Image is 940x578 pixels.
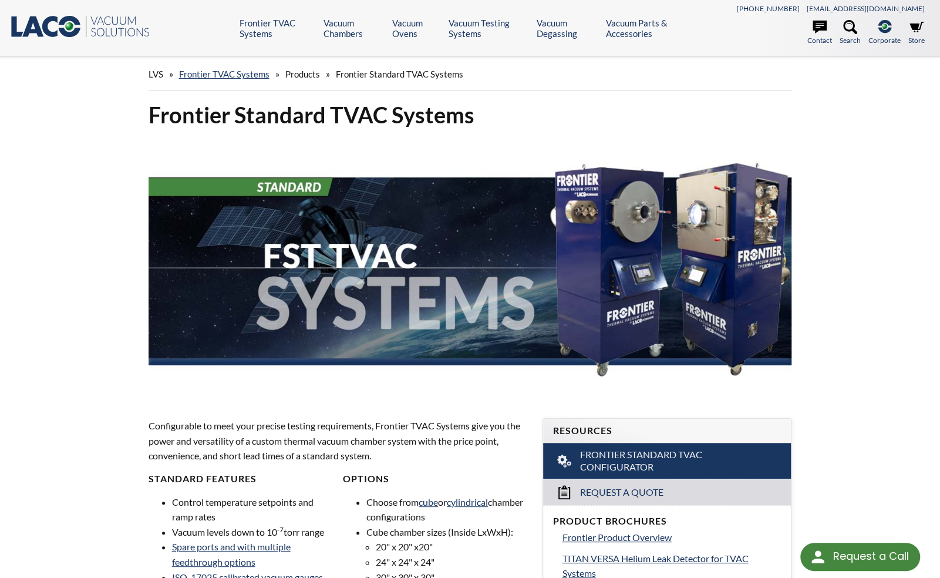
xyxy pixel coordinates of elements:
[149,139,792,396] img: FST TVAC Systems header
[149,473,334,485] h4: Standard Features
[807,4,925,13] a: [EMAIL_ADDRESS][DOMAIN_NAME]
[343,473,528,485] h4: Options
[392,18,440,39] a: Vacuum Ovens
[149,58,792,91] div: » » »
[552,515,781,527] h4: Product Brochures
[376,555,528,570] li: 24" x 24" x 24"
[277,525,284,534] sup: -7
[447,496,488,508] a: cylindrical
[840,20,861,46] a: Search
[808,547,827,566] img: round button
[449,18,528,39] a: Vacuum Testing Systems
[240,18,315,39] a: Frontier TVAC Systems
[833,543,908,570] div: Request a Call
[149,418,529,463] p: Configurable to meet your precise testing requirements, Frontier TVAC Systems give you the power ...
[543,443,791,479] a: Frontier Standard TVAC Configurator
[172,541,291,567] a: Spare ports and with multiple feedthrough options
[868,35,901,46] span: Corporate
[537,18,597,39] a: Vacuum Degassing
[543,479,791,505] a: Request a Quote
[172,525,334,540] li: Vacuum levels down to 10 torr range
[285,69,320,79] span: Products
[552,425,781,437] h4: Resources
[149,69,163,79] span: LVS
[737,4,800,13] a: [PHONE_NUMBER]
[800,543,920,571] div: Request a Call
[172,495,334,525] li: Control temperature setpoints and ramp rates
[562,532,671,543] span: Frontier Product Overview
[580,486,663,499] span: Request a Quote
[324,18,383,39] a: Vacuum Chambers
[580,449,756,473] span: Frontier Standard TVAC Configurator
[366,495,528,525] li: Choose from or chamber configurations
[336,69,463,79] span: Frontier Standard TVAC Systems
[606,18,698,39] a: Vacuum Parts & Accessories
[149,100,792,129] h1: Frontier Standard TVAC Systems
[376,539,528,555] li: 20" x 20" x20"
[908,20,925,46] a: Store
[179,69,269,79] a: Frontier TVAC Systems
[807,20,832,46] a: Contact
[562,530,781,545] a: Frontier Product Overview
[419,496,438,508] a: cube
